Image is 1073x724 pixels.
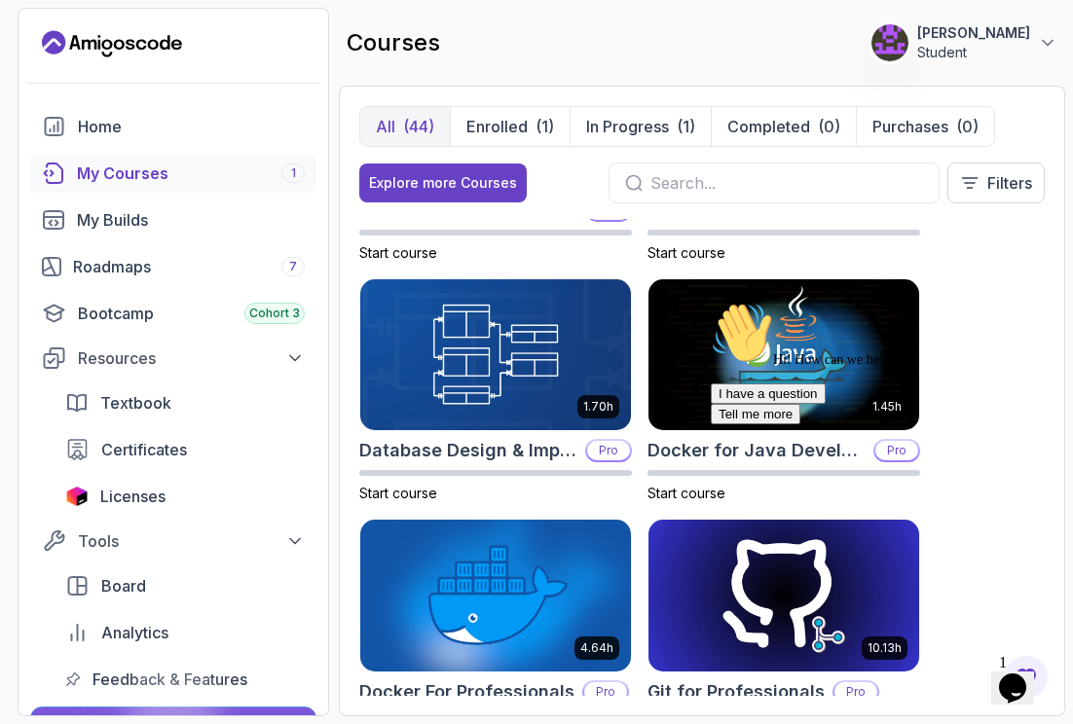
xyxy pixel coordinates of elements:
[8,8,358,130] div: 👋Hi! How can we help?I have a questionTell me more
[249,306,300,321] span: Cohort 3
[868,640,902,656] p: 10.13h
[360,279,631,431] img: Database Design & Implementation card
[360,520,631,671] img: Docker For Professionals card
[359,485,437,501] span: Start course
[54,477,316,516] a: licenses
[8,8,70,70] img: :wave:
[77,208,305,232] div: My Builds
[73,255,305,278] div: Roadmaps
[291,165,296,181] span: 1
[987,171,1032,195] p: Filters
[78,115,305,138] div: Home
[78,346,305,370] div: Resources
[376,115,395,138] p: All
[359,678,574,706] h2: Docker For Professionals
[54,660,316,699] a: feedback
[647,437,866,464] h2: Docker for Java Developers
[727,115,810,138] p: Completed
[30,247,316,286] a: roadmaps
[360,107,450,146] button: All(44)
[8,58,193,73] span: Hi! How can we help?
[871,24,908,61] img: user profile image
[956,115,979,138] div: (0)
[647,244,725,261] span: Start course
[54,613,316,652] a: analytics
[30,524,316,559] button: Tools
[369,173,517,193] div: Explore more Courses
[834,682,877,702] p: Pro
[30,107,316,146] a: home
[359,244,437,261] span: Start course
[8,110,97,130] button: Tell me more
[583,399,613,415] p: 1.70h
[359,437,577,464] h2: Database Design & Implementation
[77,162,305,185] div: My Courses
[30,341,316,376] button: Resources
[30,200,316,239] a: builds
[917,43,1030,62] p: Student
[78,302,305,325] div: Bootcamp
[54,383,316,422] a: textbook
[677,115,695,138] div: (1)
[818,115,840,138] div: (0)
[872,115,948,138] p: Purchases
[65,487,89,506] img: jetbrains icon
[917,23,1030,43] p: [PERSON_NAME]
[586,115,669,138] p: In Progress
[587,441,630,460] p: Pro
[8,90,123,110] button: I have a question
[648,520,919,671] img: Git for Professionals card
[54,566,316,605] a: board
[101,621,168,644] span: Analytics
[101,574,146,597] span: Board
[42,28,182,59] a: Landing page
[289,259,297,274] span: 7
[991,646,1054,705] iframe: chat widget
[570,107,711,146] button: In Progress(1)
[584,682,627,702] p: Pro
[359,163,527,202] button: Explore more Courses
[703,294,1054,636] iframe: chat widget
[347,27,440,58] h2: courses
[947,163,1045,203] button: Filters
[403,115,434,138] div: (44)
[92,668,247,691] span: Feedback & Features
[711,107,856,146] button: Completed(0)
[78,529,305,553] div: Tools
[54,430,316,469] a: certificates
[870,23,1057,62] button: user profile image[PERSON_NAME]Student
[647,485,725,501] span: Start course
[647,678,825,706] h2: Git for Professionals
[536,115,554,138] div: (1)
[30,294,316,333] a: bootcamp
[450,107,570,146] button: Enrolled(1)
[30,154,316,193] a: courses
[856,107,994,146] button: Purchases(0)
[100,391,171,415] span: Textbook
[650,171,923,195] input: Search...
[466,115,528,138] p: Enrolled
[648,279,919,431] img: Docker for Java Developers card
[101,438,187,461] span: Certificates
[580,640,613,656] p: 4.64h
[100,485,166,508] span: Licenses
